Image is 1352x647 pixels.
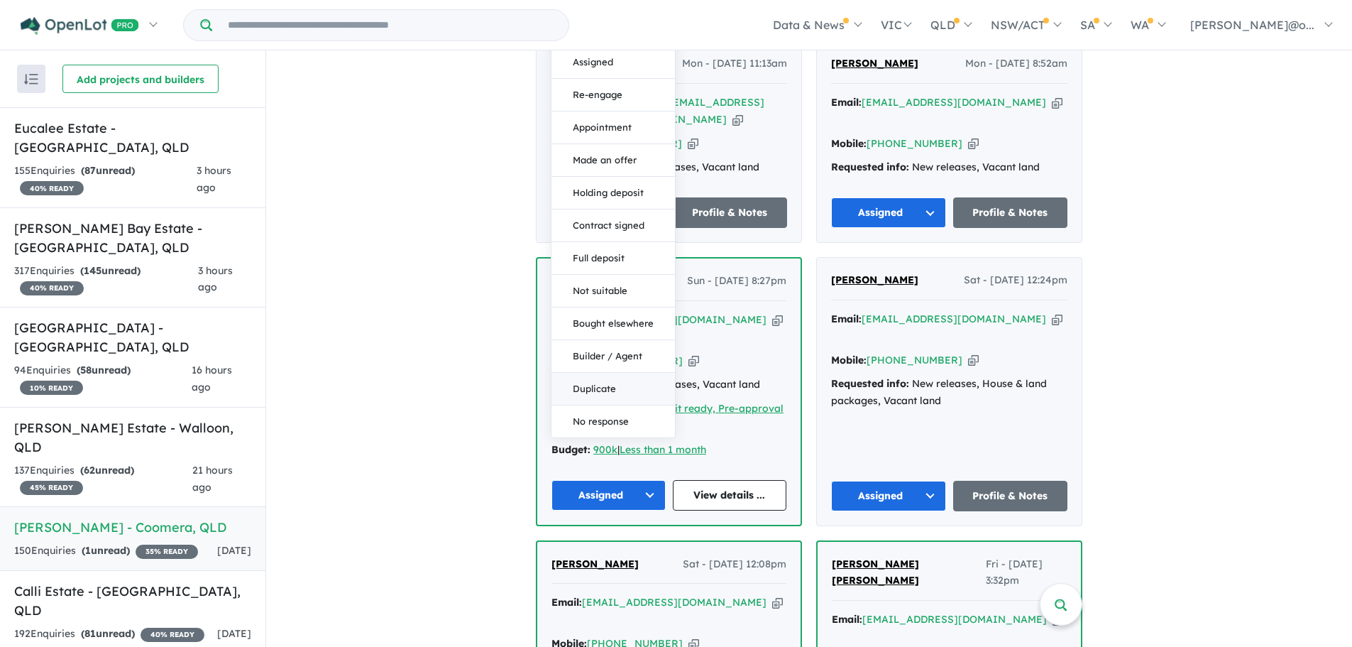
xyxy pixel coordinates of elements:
[682,55,787,72] span: Mon - [DATE] 11:13am
[192,464,233,494] span: 21 hours ago
[551,46,675,79] button: Assigned
[862,312,1046,325] a: [EMAIL_ADDRESS][DOMAIN_NAME]
[831,312,862,325] strong: Email:
[197,164,231,194] span: 3 hours ago
[551,13,676,438] div: Unread
[832,558,919,587] span: [PERSON_NAME] [PERSON_NAME]
[831,354,867,366] strong: Mobile:
[551,112,675,144] button: Appointment
[832,613,862,626] strong: Email:
[965,55,1067,72] span: Mon - [DATE] 8:52am
[14,462,192,496] div: 137 Enquir ies
[14,518,251,537] h5: [PERSON_NAME] - Coomera , QLD
[831,137,867,150] strong: Mobile:
[1052,312,1062,327] button: Copy
[831,55,918,72] a: [PERSON_NAME]
[136,545,198,559] span: 35 % READY
[551,558,639,570] span: [PERSON_NAME]
[20,481,83,495] span: 45 % READY
[964,272,1067,289] span: Sat - [DATE] 12:24pm
[21,17,139,35] img: Openlot PRO Logo White
[551,556,639,573] a: [PERSON_NAME]
[772,595,783,610] button: Copy
[551,144,675,177] button: Made an offer
[831,481,946,511] button: Assigned
[80,464,134,477] strong: ( unread)
[673,197,788,228] a: Profile & Notes
[1052,95,1062,110] button: Copy
[84,164,96,177] span: 87
[551,308,675,340] button: Bought elsewhere
[831,57,918,70] span: [PERSON_NAME]
[831,376,1067,410] div: New releases, House & land packages, Vacant land
[81,164,135,177] strong: ( unread)
[85,544,91,557] span: 1
[551,340,675,373] button: Builder / Agent
[14,119,251,157] h5: Eucalee Estate - [GEOGRAPHIC_DATA] , QLD
[732,112,743,127] button: Copy
[14,626,204,643] div: 192 Enquir ies
[14,362,192,396] div: 94 Enquir ies
[772,312,783,327] button: Copy
[14,582,251,620] h5: Calli Estate - [GEOGRAPHIC_DATA] , QLD
[688,136,698,151] button: Copy
[14,219,251,257] h5: [PERSON_NAME] Bay Estate - [GEOGRAPHIC_DATA] , QLD
[81,627,135,640] strong: ( unread)
[14,418,251,457] h5: [PERSON_NAME] Estate - Walloon , QLD
[551,210,675,242] button: Contract signed
[953,197,1068,228] a: Profile & Notes
[215,10,566,40] input: Try estate name, suburb, builder or developer
[683,556,786,573] span: Sat - [DATE] 12:08pm
[192,364,232,393] span: 16 hours ago
[831,96,862,109] strong: Email:
[62,65,219,93] button: Add projects and builders
[831,272,918,289] a: [PERSON_NAME]
[551,79,675,112] button: Re-engage
[867,354,962,366] a: [PHONE_NUMBER]
[953,481,1068,511] a: Profile & Notes
[20,381,83,395] span: 10 % READY
[551,275,675,308] button: Not suitable
[831,161,909,173] strong: Requested info:
[14,318,251,357] h5: [GEOGRAPHIC_DATA] - [GEOGRAPHIC_DATA] , QLD
[986,556,1067,590] span: Fri - [DATE] 3:32pm
[141,628,204,642] span: 40 % READY
[551,373,675,406] button: Duplicate
[673,480,787,511] a: View details ...
[968,136,979,151] button: Copy
[551,596,582,609] strong: Email:
[80,264,141,277] strong: ( unread)
[551,480,666,511] button: Assigned
[14,263,198,297] div: 317 Enquir ies
[551,406,675,437] button: No response
[867,137,962,150] a: [PHONE_NUMBER]
[77,364,131,376] strong: ( unread)
[582,596,766,609] a: [EMAIL_ADDRESS][DOMAIN_NAME]
[84,264,101,277] span: 145
[831,197,946,228] button: Assigned
[593,443,617,456] a: 900k
[688,354,699,369] button: Copy
[84,464,95,477] span: 62
[551,442,786,459] div: |
[20,281,84,295] span: 40 % READY
[24,74,38,85] img: sort.svg
[620,443,706,456] a: Less than 1 month
[831,159,1067,176] div: New releases, Vacant land
[80,364,92,376] span: 58
[832,556,986,590] a: [PERSON_NAME] [PERSON_NAME]
[14,543,198,560] div: 150 Enquir ies
[687,273,786,290] span: Sun - [DATE] 8:27pm
[551,242,675,275] button: Full deposit
[84,627,96,640] span: 81
[551,443,590,456] strong: Budget:
[1190,18,1314,32] span: [PERSON_NAME]@o...
[198,264,233,294] span: 3 hours ago
[862,613,1047,626] a: [EMAIL_ADDRESS][DOMAIN_NAME]
[968,353,979,368] button: Copy
[831,377,909,390] strong: Requested info:
[82,544,130,557] strong: ( unread)
[217,627,251,640] span: [DATE]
